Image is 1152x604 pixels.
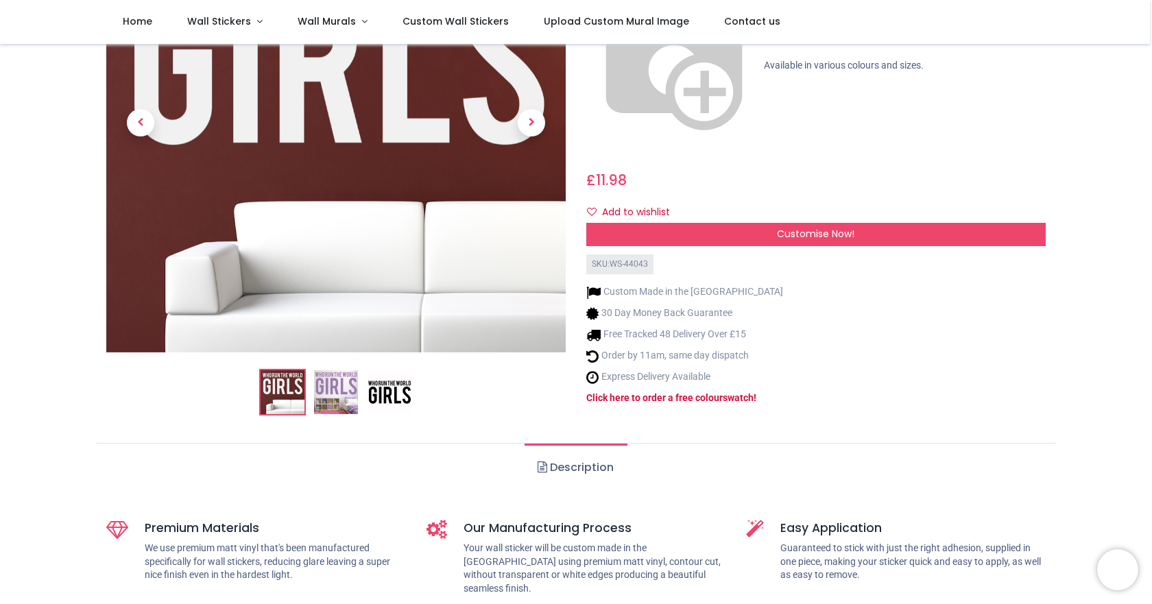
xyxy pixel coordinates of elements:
span: Upload Custom Mural Image [544,14,689,28]
span: Available in various colours and sizes. [764,59,924,70]
span: Customise Now! [777,227,854,241]
h5: Easy Application [780,520,1046,537]
h5: Our Manufacturing Process [464,520,726,537]
li: Express Delivery Available [586,370,783,385]
span: Wall Stickers [187,14,251,28]
span: £ [586,170,627,190]
span: Next [518,109,545,136]
h5: Premium Materials [145,520,406,537]
span: 11.98 [596,170,627,190]
p: We use premium matt vinyl that's been manufactured specifically for wall stickers, reducing glare... [145,542,406,582]
img: WS-44043-02 [314,370,358,414]
p: Your wall sticker will be custom made in the [GEOGRAPHIC_DATA] using premium matt vinyl, contour ... [464,542,726,595]
a: Click here to order a free colour [586,392,723,403]
div: SKU: WS-44043 [586,254,653,274]
p: Guaranteed to stick with just the right adhesion, supplied in one piece, making your sticker quic... [780,542,1046,582]
span: Custom Wall Stickers [403,14,509,28]
button: Add to wishlistAdd to wishlist [586,201,682,224]
i: Add to wishlist [587,207,597,217]
span: Previous [127,109,154,136]
iframe: Brevo live chat [1097,549,1138,590]
span: Contact us [724,14,780,28]
span: Wall Murals [298,14,356,28]
li: Free Tracked 48 Delivery Over £15 [586,328,783,342]
a: ! [754,392,756,403]
span: Home [123,14,152,28]
a: swatch [723,392,754,403]
li: Order by 11am, same day dispatch [586,349,783,363]
a: Description [525,444,627,492]
li: 30 Day Money Back Guarantee [586,306,783,321]
li: Custom Made in the [GEOGRAPHIC_DATA] [586,285,783,300]
img: WS-44043-03 [368,370,411,414]
img: Who Run The World Beyonce Song Lyrics Wall Sticker [261,370,304,414]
